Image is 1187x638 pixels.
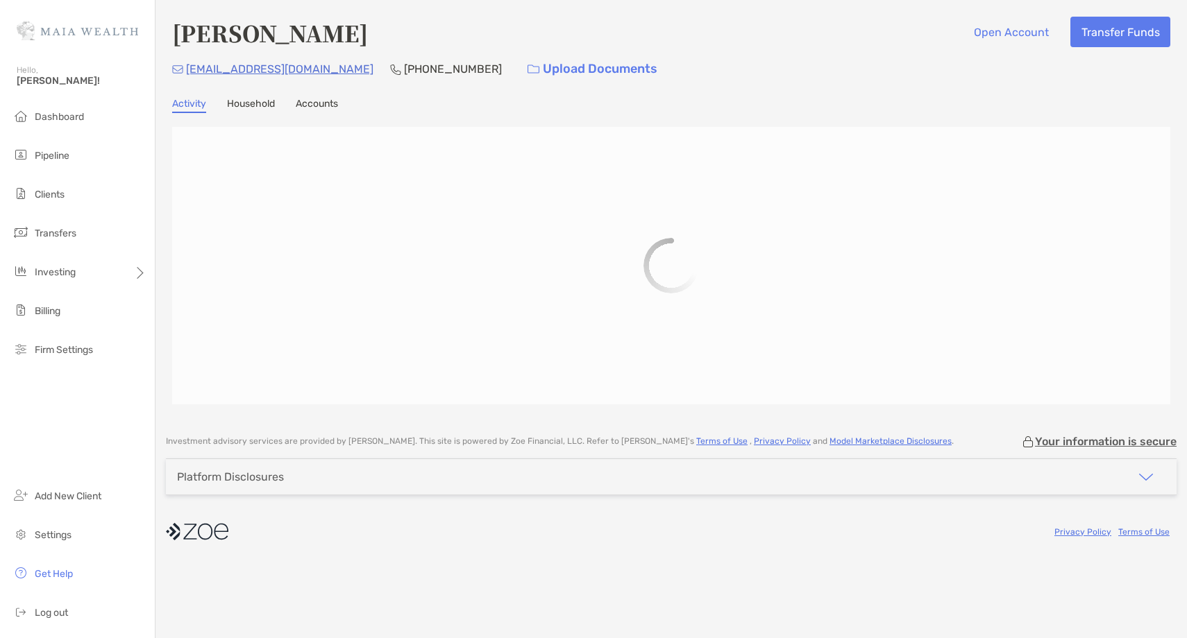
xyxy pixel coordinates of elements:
img: transfers icon [12,224,29,241]
a: Terms of Use [1118,527,1170,537]
img: get-help icon [12,564,29,581]
span: Clients [35,189,65,200]
img: clients icon [12,185,29,202]
img: icon arrow [1138,469,1154,485]
img: billing icon [12,302,29,318]
a: Upload Documents [519,54,666,84]
img: dashboard icon [12,107,29,124]
button: Transfer Funds [1070,17,1170,47]
p: [PHONE_NUMBER] [404,60,502,78]
a: Terms of Use [696,436,748,446]
span: Dashboard [35,111,84,123]
span: Settings [35,529,71,541]
img: button icon [528,64,539,74]
span: Investing [35,266,76,278]
a: Privacy Policy [1054,527,1111,537]
p: Your information is secure [1035,435,1177,448]
a: Privacy Policy [754,436,811,446]
div: Platform Disclosures [177,470,284,483]
img: company logo [166,516,228,547]
a: Activity [172,98,206,113]
p: [EMAIL_ADDRESS][DOMAIN_NAME] [186,60,373,78]
h4: [PERSON_NAME] [172,17,368,49]
img: logout icon [12,603,29,620]
span: Billing [35,305,60,317]
img: Phone Icon [390,64,401,75]
img: Email Icon [172,65,183,74]
img: investing icon [12,263,29,279]
button: Open Account [963,17,1059,47]
p: Investment advisory services are provided by [PERSON_NAME] . This site is powered by Zoe Financia... [166,436,954,447]
span: [PERSON_NAME]! [17,75,146,87]
img: firm-settings icon [12,340,29,357]
a: Household [227,98,275,113]
img: pipeline icon [12,146,29,163]
img: settings icon [12,526,29,542]
img: Zoe Logo [17,6,138,55]
a: Model Marketplace Disclosures [830,436,952,446]
span: Pipeline [35,150,69,162]
img: add_new_client icon [12,487,29,503]
a: Accounts [296,98,338,113]
span: Add New Client [35,490,101,502]
span: Log out [35,607,68,619]
span: Transfers [35,227,76,239]
span: Firm Settings [35,344,93,356]
span: Get Help [35,568,73,580]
